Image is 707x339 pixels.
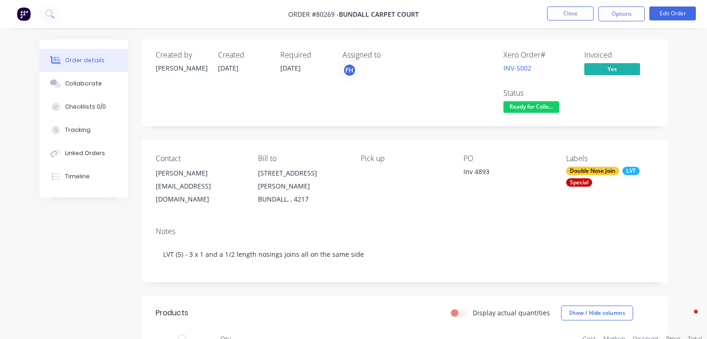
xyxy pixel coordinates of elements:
div: BUNDALL, , 4217 [258,193,346,206]
span: [DATE] [218,64,238,72]
div: Order details [65,56,105,65]
div: LVT [622,167,640,175]
div: [PERSON_NAME][EMAIL_ADDRESS][DOMAIN_NAME] [156,167,244,206]
button: Linked Orders [40,142,128,165]
div: Linked Orders [65,149,105,157]
div: [PERSON_NAME] [156,63,207,73]
div: [PERSON_NAME] [156,167,244,180]
div: Notes [156,227,654,236]
div: Bill to [258,154,346,163]
div: Checklists 0/0 [65,103,106,111]
div: Invoiced [584,51,654,59]
span: [DATE] [280,64,301,72]
div: Assigned to [343,51,436,59]
div: PO [463,154,551,163]
button: FH [343,63,357,77]
div: Status [503,89,573,98]
div: Collaborate [65,79,102,88]
span: Ready for Colle... [503,101,559,113]
span: Order #80269 - [288,10,339,19]
iframe: Intercom live chat [675,307,698,330]
button: Close [547,7,594,20]
label: Display actual quantities [473,308,550,318]
span: Bundall Carpet Court [339,10,419,19]
div: Pick up [361,154,449,163]
div: Special [566,178,592,187]
div: Created by [156,51,207,59]
button: Edit Order [649,7,696,20]
button: Order details [40,49,128,72]
button: Checklists 0/0 [40,95,128,118]
div: Contact [156,154,244,163]
div: Double Nose Join [566,167,619,175]
button: Options [598,7,645,21]
button: Tracking [40,118,128,142]
div: LVT (5) - 3 x 1 and a 1/2 length nosings joins all on the same side [156,240,654,268]
img: Factory [17,7,31,21]
div: [EMAIL_ADDRESS][DOMAIN_NAME] [156,180,244,206]
button: Timeline [40,165,128,188]
div: Required [280,51,331,59]
div: Created [218,51,269,59]
div: Products [156,307,188,319]
div: Timeline [65,172,90,181]
button: Ready for Colle... [503,101,559,115]
div: Tracking [65,126,91,134]
button: Collaborate [40,72,128,95]
div: [STREET_ADDRESS][PERSON_NAME]BUNDALL, , 4217 [258,167,346,206]
div: Inv 4893 [463,167,551,180]
div: Labels [566,154,654,163]
button: Show / Hide columns [561,306,633,320]
div: [STREET_ADDRESS][PERSON_NAME] [258,167,346,193]
div: Xero Order # [503,51,573,59]
a: INV-5002 [503,64,531,72]
span: Yes [584,63,640,75]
